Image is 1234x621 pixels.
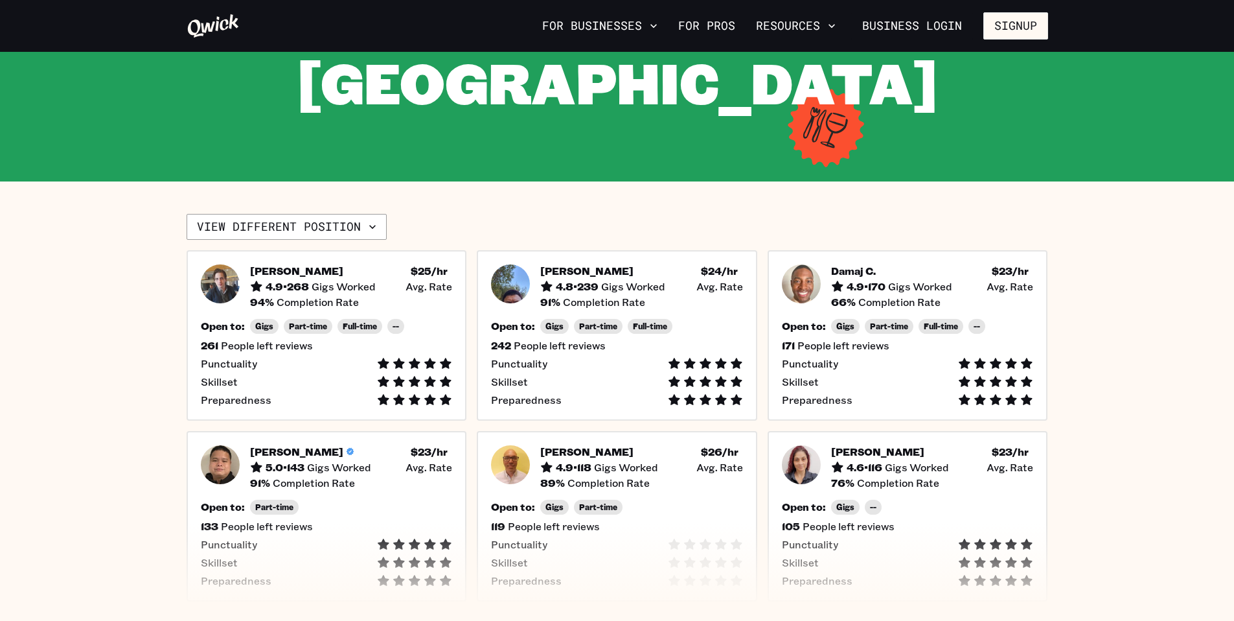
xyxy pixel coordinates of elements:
[987,280,1033,293] span: Avg. Rate
[782,393,852,406] span: Preparedness
[782,538,838,551] span: Punctuality
[924,322,958,331] span: Full-time
[992,264,1029,277] h5: $ 23 /hr
[556,280,599,293] h5: 4.8 • 239
[491,500,535,513] h5: Open to:
[187,214,387,240] button: View different position
[782,574,852,587] span: Preparedness
[491,445,530,484] img: Pro headshot
[782,264,821,303] img: Pro headshot
[885,461,949,474] span: Gigs Worked
[782,339,795,352] h5: 171
[857,476,939,489] span: Completion Rate
[187,431,467,602] button: Pro headshot[PERSON_NAME]5.0•143Gigs Worked$23/hr Avg. Rate91%Completion RateOpen to:Part-time133...
[836,502,854,512] span: Gigs
[888,280,952,293] span: Gigs Worked
[201,574,271,587] span: Preparedness
[858,296,941,309] span: Completion Rate
[987,461,1033,474] span: Avg. Rate
[277,296,359,309] span: Completion Rate
[751,15,841,37] button: Resources
[782,556,819,569] span: Skillset
[491,339,511,352] h5: 242
[343,322,377,331] span: Full-time
[250,264,343,277] h5: [PERSON_NAME]
[782,375,819,388] span: Skillset
[477,431,757,602] button: Pro headshot[PERSON_NAME]4.9•118Gigs Worked$26/hr Avg. Rate89%Completion RateOpen to:GigsPart-tim...
[411,445,448,458] h5: $ 23 /hr
[836,322,854,331] span: Gigs
[537,15,663,37] button: For Businesses
[851,12,973,40] a: Business Login
[201,393,271,406] span: Preparedness
[797,339,889,352] span: People left reviews
[273,476,355,489] span: Completion Rate
[847,280,886,293] h5: 4.9 • 170
[491,375,528,388] span: Skillset
[187,250,467,421] a: Pro headshot[PERSON_NAME]4.9•268Gigs Worked$25/hr Avg. Rate94%Completion RateOpen to:GigsPart-tim...
[831,445,924,458] h5: [PERSON_NAME]
[289,322,327,331] span: Part-time
[491,538,547,551] span: Punctuality
[201,445,240,484] img: Pro headshot
[545,322,564,331] span: Gigs
[250,476,270,489] h5: 91 %
[673,15,740,37] a: For Pros
[633,322,667,331] span: Full-time
[545,502,564,512] span: Gigs
[579,322,617,331] span: Part-time
[266,461,304,474] h5: 5.0 • 143
[540,476,565,489] h5: 89 %
[556,461,591,474] h5: 4.9 • 118
[491,556,528,569] span: Skillset
[221,339,313,352] span: People left reviews
[491,264,530,303] img: Pro headshot
[847,461,882,474] h5: 4.6 • 116
[540,264,634,277] h5: [PERSON_NAME]
[782,320,826,333] h5: Open to:
[221,520,313,533] span: People left reviews
[201,357,257,370] span: Punctuality
[540,296,560,309] h5: 91 %
[201,375,238,388] span: Skillset
[477,250,757,421] button: Pro headshot[PERSON_NAME]4.8•239Gigs Worked$24/hr Avg. Rate91%Completion RateOpen to:GigsPart-tim...
[983,12,1048,40] button: Signup
[696,461,743,474] span: Avg. Rate
[266,280,309,293] h5: 4.9 • 268
[201,520,218,533] h5: 133
[255,322,273,331] span: Gigs
[201,320,245,333] h5: Open to:
[563,296,645,309] span: Completion Rate
[491,393,562,406] span: Preparedness
[411,264,448,277] h5: $ 25 /hr
[540,445,634,458] h5: [PERSON_NAME]
[594,461,658,474] span: Gigs Worked
[870,502,876,512] span: --
[701,445,738,458] h5: $ 26 /hr
[974,322,980,331] span: --
[782,500,826,513] h5: Open to:
[201,264,240,303] img: Pro headshot
[406,280,452,293] span: Avg. Rate
[768,250,1048,421] button: Pro headshotDamaj C.4.9•170Gigs Worked$23/hr Avg. Rate66%Completion RateOpen to:GigsPart-timeFull...
[696,280,743,293] span: Avg. Rate
[992,445,1029,458] h5: $ 23 /hr
[768,431,1048,602] button: Pro headshot[PERSON_NAME]4.6•116Gigs Worked$23/hr Avg. Rate76%Completion RateOpen to:Gigs--105Peo...
[782,357,838,370] span: Punctuality
[831,476,854,489] h5: 76 %
[831,296,856,309] h5: 66 %
[491,574,562,587] span: Preparedness
[406,461,452,474] span: Avg. Rate
[491,320,535,333] h5: Open to:
[579,502,617,512] span: Part-time
[870,322,908,331] span: Part-time
[601,280,665,293] span: Gigs Worked
[250,445,343,458] h5: [PERSON_NAME]
[255,502,293,512] span: Part-time
[201,339,218,352] h5: 261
